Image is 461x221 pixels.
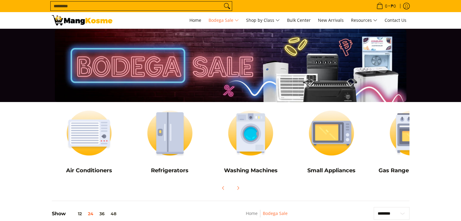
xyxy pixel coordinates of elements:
span: Bulk Center [287,17,311,23]
nav: Main Menu [119,12,409,28]
h5: Gas Range and Cookers [375,167,450,174]
h5: Small Appliances [294,167,369,174]
a: Small Appliances Small Appliances [294,105,369,178]
a: Shop by Class [243,12,283,28]
button: Previous [217,181,230,195]
img: Cookers [375,105,450,161]
span: • [375,3,398,9]
h5: Show [52,211,119,217]
img: Air Conditioners [52,105,127,161]
a: Bodega Sale [205,12,242,28]
button: 24 [85,211,96,216]
a: New Arrivals [315,12,347,28]
img: Small Appliances [294,105,369,161]
img: Refrigerators [132,105,207,161]
a: Bulk Center [284,12,314,28]
h5: Air Conditioners [52,167,127,174]
h5: Washing Machines [213,167,288,174]
button: 12 [66,211,85,216]
a: Home [186,12,204,28]
a: Contact Us [382,12,409,28]
a: Home [246,210,258,216]
a: Bodega Sale [263,210,288,216]
span: Shop by Class [246,17,280,24]
button: 36 [96,211,108,216]
span: Resources [351,17,377,24]
a: Resources [348,12,380,28]
a: Washing Machines Washing Machines [213,105,288,178]
h5: Refrigerators [132,167,207,174]
span: Home [189,17,201,23]
img: Washing Machines [213,105,288,161]
button: Next [231,181,245,195]
button: Search [222,2,232,11]
a: Refrigerators Refrigerators [132,105,207,178]
span: Bodega Sale [209,17,239,24]
a: Air Conditioners Air Conditioners [52,105,127,178]
span: New Arrivals [318,17,344,23]
span: ₱0 [390,4,397,8]
img: Bodega Sale l Mang Kosme: Cost-Efficient &amp; Quality Home Appliances [52,15,112,25]
a: Cookers Gas Range and Cookers [375,105,450,178]
button: 48 [108,211,119,216]
span: 0 [384,4,388,8]
span: Contact Us [385,17,406,23]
